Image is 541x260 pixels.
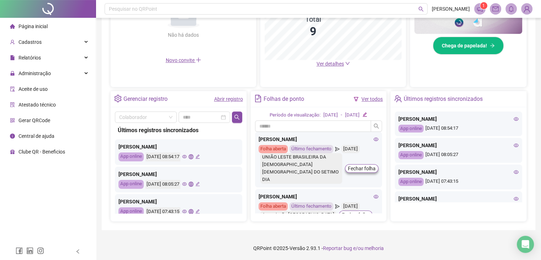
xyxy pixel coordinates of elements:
[477,6,483,12] span: notification
[18,149,65,155] span: Clube QR - Beneficios
[196,57,201,63] span: plus
[18,24,48,29] span: Página inicial
[189,182,193,186] span: global
[342,211,370,219] span: Fechar folha
[10,118,15,123] span: qrcode
[10,87,15,92] span: audit
[10,40,15,45] span: user-add
[18,86,48,92] span: Aceite de uso
[114,95,122,102] span: setting
[18,55,41,61] span: Relatórios
[398,151,424,159] div: App online
[259,193,379,201] div: [PERSON_NAME]
[118,170,239,178] div: [PERSON_NAME]
[118,143,239,151] div: [PERSON_NAME]
[259,145,288,153] div: Folha aberta
[195,154,200,159] span: edit
[345,61,350,66] span: down
[26,247,33,254] span: linkedin
[418,6,424,12] span: search
[189,154,193,159] span: global
[373,194,378,199] span: eye
[341,111,342,119] div: -
[345,111,360,119] div: [DATE]
[10,71,15,76] span: lock
[398,168,519,176] div: [PERSON_NAME]
[118,152,144,161] div: App online
[317,61,344,67] span: Ver detalhes
[354,97,359,102] span: filter
[361,96,383,102] a: Ver todos
[290,145,333,153] div: Último fechamento
[335,145,340,153] span: send
[480,2,487,9] sup: 1
[259,135,379,143] div: [PERSON_NAME]
[10,24,15,29] span: home
[18,71,51,76] span: Administração
[398,151,519,159] div: [DATE] 08:05:27
[442,42,487,50] span: Chega de papelada!
[514,170,519,175] span: eye
[290,202,333,210] div: Último fechamento
[195,209,200,214] span: edit
[195,182,200,186] span: edit
[398,178,424,186] div: App online
[10,149,15,154] span: gift
[335,202,340,210] span: send
[264,93,304,105] div: Folhas de ponto
[123,93,168,105] div: Gerenciar registro
[398,178,519,186] div: [DATE] 07:43:15
[514,143,519,148] span: eye
[234,114,240,120] span: search
[398,141,519,149] div: [PERSON_NAME]
[189,209,193,214] span: global
[373,123,379,129] span: search
[514,116,519,121] span: eye
[433,37,504,54] button: Chega de papelada!
[75,249,80,254] span: left
[37,247,44,254] span: instagram
[182,209,187,214] span: eye
[254,95,262,102] span: file-text
[492,6,499,12] span: mail
[517,236,534,253] div: Open Intercom Messenger
[323,245,384,251] span: Reportar bug e/ou melhoria
[339,210,372,219] button: Fechar folha
[394,95,402,102] span: team
[348,165,376,172] span: Fechar folha
[118,180,144,189] div: App online
[18,118,50,123] span: Gerar QRCode
[18,102,56,108] span: Atestado técnico
[145,152,180,161] div: [DATE] 08:54:17
[373,137,378,142] span: eye
[398,115,519,123] div: [PERSON_NAME]
[341,202,360,210] div: [DATE]
[16,247,23,254] span: facebook
[182,182,187,186] span: eye
[482,3,485,8] span: 1
[214,96,243,102] a: Abrir registro
[18,133,54,139] span: Central de ajuda
[404,93,483,105] div: Últimos registros sincronizados
[398,125,519,133] div: [DATE] 08:54:17
[145,180,180,189] div: [DATE] 08:05:27
[432,5,470,13] span: [PERSON_NAME]
[341,145,360,153] div: [DATE]
[10,55,15,60] span: file
[398,195,519,203] div: [PERSON_NAME]
[508,6,514,12] span: bell
[10,102,15,107] span: solution
[118,207,144,216] div: App online
[10,134,15,139] span: info-circle
[259,202,288,210] div: Folha aberta
[260,153,343,184] div: UNIÃO LESTE BRASILEIRA DA [DEMOGRAPHIC_DATA] [DEMOGRAPHIC_DATA] DO SETIMO DIA
[317,61,350,67] a: Ver detalhes down
[182,154,187,159] span: eye
[398,125,424,133] div: App online
[490,43,495,48] span: arrow-right
[145,207,180,216] div: [DATE] 07:43:15
[151,31,216,39] div: Não há dados
[166,57,201,63] span: Novo convite
[362,112,367,117] span: edit
[260,211,336,219] div: Associação [GEOGRAPHIC_DATA]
